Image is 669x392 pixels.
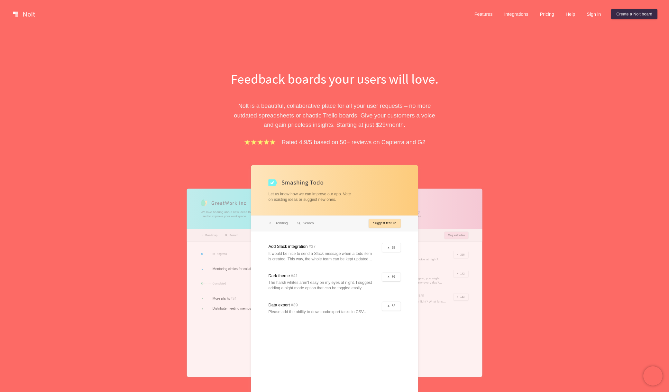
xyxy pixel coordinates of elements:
[469,9,498,19] a: Features
[535,9,559,19] a: Pricing
[499,9,533,19] a: Integrations
[282,137,426,147] p: Rated 4.9/5 based on 50+ reviews on Capterra and G2
[643,366,663,386] iframe: Chatra live chat
[582,9,606,19] a: Sign in
[243,138,276,146] img: stars.b067e34983.png
[224,101,445,129] p: Nolt is a beautiful, collaborative place for all your user requests – no more outdated spreadshee...
[224,70,445,88] h1: Feedback boards your users will love.
[611,9,657,19] a: Create a Nolt board
[561,9,581,19] a: Help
